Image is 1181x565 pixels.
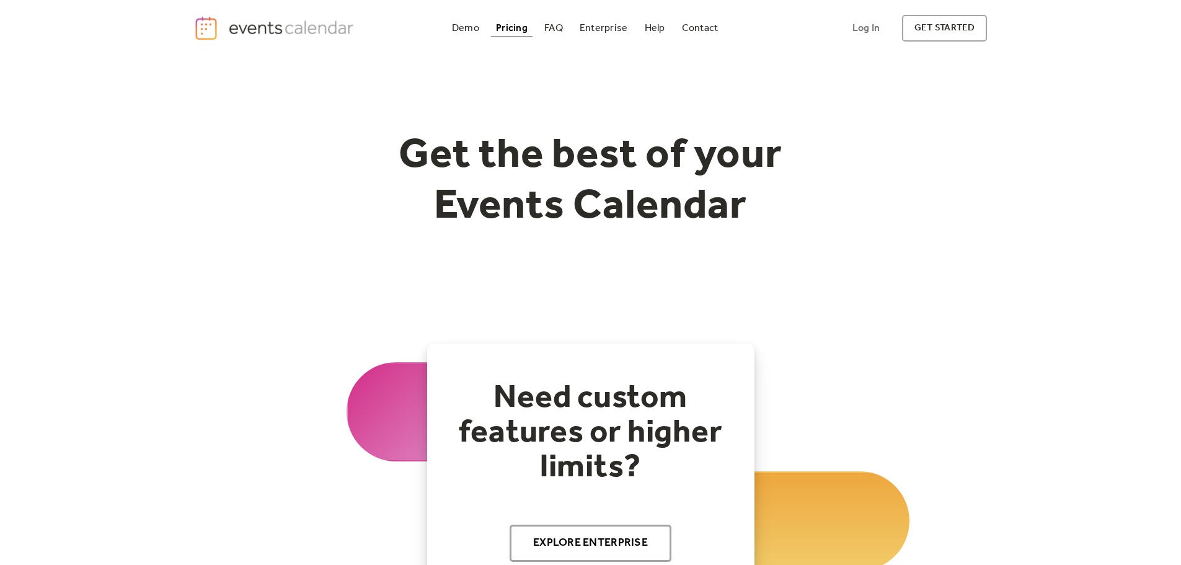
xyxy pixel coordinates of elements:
a: Demo [447,20,484,37]
h2: Need custom features or higher limits? [452,381,730,485]
a: Pricing [491,20,533,37]
h1: Get the best of your Events Calendar [353,131,829,232]
a: get started [902,15,987,42]
a: FAQ [539,20,568,37]
div: Pricing [496,25,528,32]
a: Help [640,20,670,37]
a: Explore Enterprise [510,525,671,562]
a: Enterprise [575,20,632,37]
div: Contact [682,25,719,32]
div: FAQ [544,25,563,32]
div: Help [645,25,665,32]
a: Log In [840,15,892,42]
div: Enterprise [580,25,627,32]
div: Demo [452,25,479,32]
a: Contact [677,20,723,37]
